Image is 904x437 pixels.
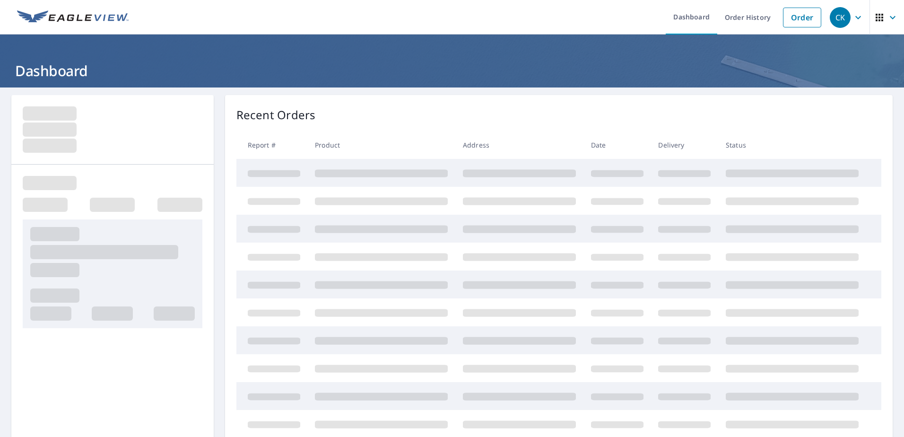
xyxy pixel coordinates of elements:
th: Address [455,131,583,159]
a: Order [783,8,821,27]
img: EV Logo [17,10,129,25]
th: Report # [236,131,308,159]
th: Product [307,131,455,159]
p: Recent Orders [236,106,316,123]
th: Status [718,131,866,159]
th: Delivery [651,131,718,159]
div: CK [830,7,851,28]
h1: Dashboard [11,61,893,80]
th: Date [583,131,651,159]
